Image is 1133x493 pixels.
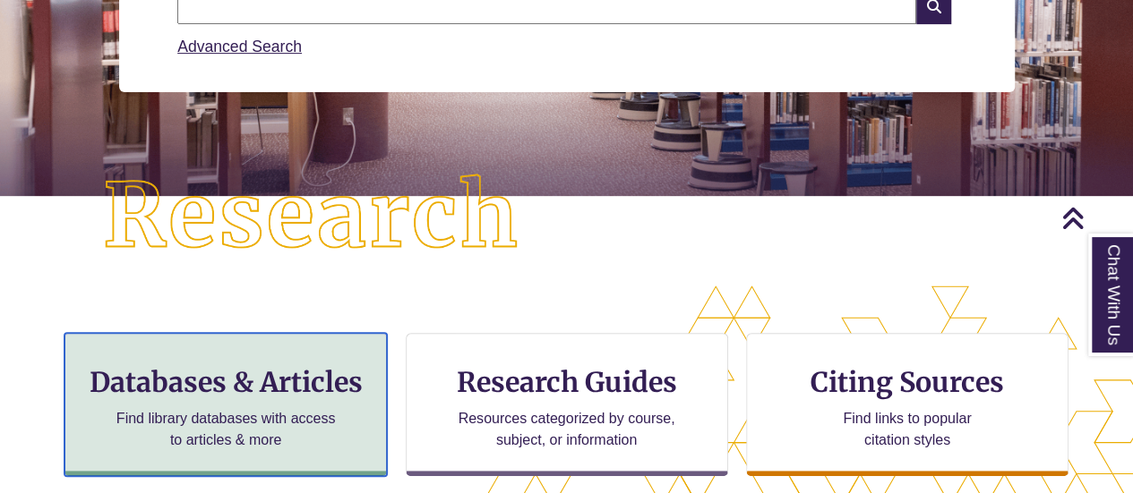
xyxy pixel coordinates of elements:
[798,365,1017,399] h3: Citing Sources
[450,408,683,451] p: Resources categorized by course, subject, or information
[1061,206,1129,230] a: Back to Top
[820,408,994,451] p: Find links to popular citation styles
[80,365,372,399] h3: Databases & Articles
[64,333,387,476] a: Databases & Articles Find library databases with access to articles & more
[109,408,343,451] p: Find library databases with access to articles & more
[177,38,302,55] a: Advanced Search
[421,365,713,399] h3: Research Guides
[406,333,728,476] a: Research Guides Resources categorized by course, subject, or information
[56,128,566,305] img: Research
[746,333,1069,476] a: Citing Sources Find links to popular citation styles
